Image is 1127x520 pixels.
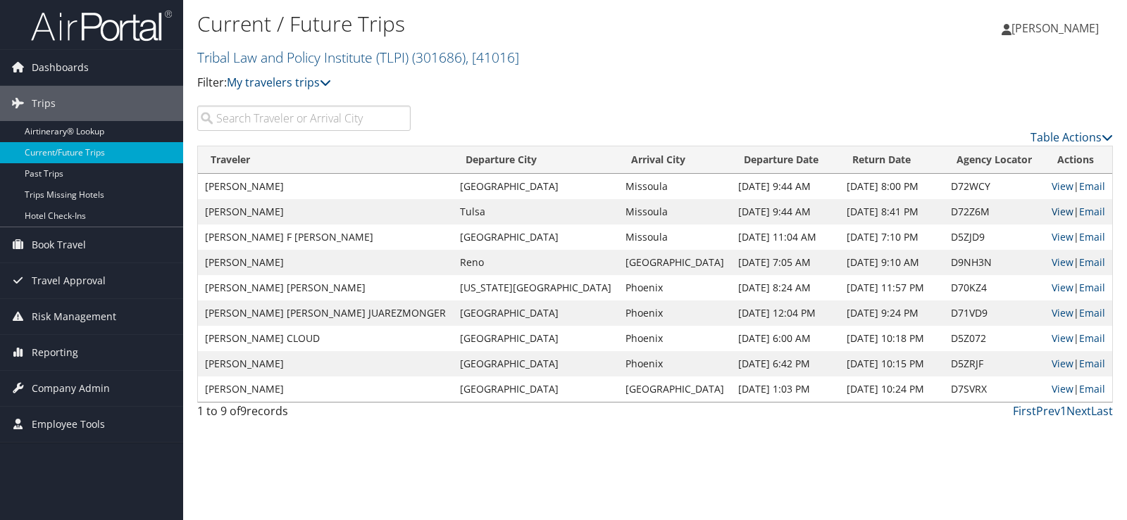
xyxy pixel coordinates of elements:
td: [DATE] 9:24 PM [840,300,944,326]
span: Risk Management [32,299,116,334]
a: View [1052,306,1073,319]
td: [DATE] 9:10 AM [840,250,944,275]
a: Last [1091,403,1113,419]
td: D9NH3N [944,250,1045,275]
a: View [1052,255,1073,269]
td: [PERSON_NAME] [PERSON_NAME] [198,275,453,300]
a: 1 [1060,403,1066,419]
span: Company Admin [32,371,110,406]
td: | [1045,275,1112,300]
span: , [ 41016 ] [466,48,519,67]
a: Email [1079,205,1105,218]
a: Email [1079,331,1105,345]
td: [GEOGRAPHIC_DATA] [453,376,618,402]
td: D72Z6M [944,199,1045,224]
td: [DATE] 7:10 PM [840,224,944,250]
td: | [1045,224,1112,250]
a: Email [1079,382,1105,395]
td: | [1045,376,1112,402]
td: [PERSON_NAME] [198,250,453,275]
a: View [1052,230,1073,243]
td: Missoula [618,174,731,199]
span: Employee Tools [32,407,105,442]
a: Email [1079,281,1105,294]
td: [DATE] 10:18 PM [840,326,944,351]
a: View [1052,205,1073,218]
td: D5ZJD9 [944,224,1045,250]
td: [PERSON_NAME] CLOUD [198,326,453,351]
td: D7SVRX [944,376,1045,402]
td: [GEOGRAPHIC_DATA] [453,351,618,376]
td: Phoenix [618,351,731,376]
td: Phoenix [618,275,731,300]
td: | [1045,300,1112,326]
td: Reno [453,250,618,275]
td: [DATE] 12:04 PM [731,300,840,326]
div: 1 to 9 of records [197,402,411,426]
span: Reporting [32,335,78,370]
td: [DATE] 1:03 PM [731,376,840,402]
td: Tulsa [453,199,618,224]
td: D5Z072 [944,326,1045,351]
td: [DATE] 9:44 AM [731,199,840,224]
span: ( 301686 ) [412,48,466,67]
h1: Current / Future Trips [197,9,808,39]
td: | [1045,199,1112,224]
a: Email [1079,255,1105,269]
a: Next [1066,403,1091,419]
td: [PERSON_NAME] [198,174,453,199]
a: Email [1079,306,1105,319]
span: Dashboards [32,50,89,85]
td: [GEOGRAPHIC_DATA] [453,300,618,326]
td: [DATE] 9:44 AM [731,174,840,199]
td: [DATE] 10:15 PM [840,351,944,376]
th: Agency Locator: activate to sort column ascending [944,146,1045,174]
span: Travel Approval [32,263,106,298]
td: D72WCY [944,174,1045,199]
td: D71VD9 [944,300,1045,326]
th: Arrival City: activate to sort column ascending [618,146,731,174]
td: [DATE] 11:04 AM [731,224,840,250]
a: Email [1079,230,1105,243]
a: View [1052,179,1073,193]
a: Email [1079,179,1105,193]
td: Phoenix [618,300,731,326]
td: [PERSON_NAME] F [PERSON_NAME] [198,224,453,250]
a: [PERSON_NAME] [1002,7,1113,49]
a: View [1052,357,1073,370]
p: Filter: [197,74,808,92]
td: [PERSON_NAME] [PERSON_NAME] JUAREZMONGER [198,300,453,326]
td: [DATE] 11:57 PM [840,275,944,300]
td: | [1045,326,1112,351]
td: [GEOGRAPHIC_DATA] [618,376,731,402]
span: Trips [32,86,56,121]
span: Book Travel [32,227,86,262]
a: First [1013,403,1036,419]
td: [DATE] 10:24 PM [840,376,944,402]
img: airportal-logo.png [31,9,172,42]
input: Search Traveler or Arrival City [197,106,411,131]
td: [DATE] 7:05 AM [731,250,840,275]
a: Tribal Law and Policy Institute (TLPI) [197,48,519,67]
td: D70KZ4 [944,275,1045,300]
td: [DATE] 8:24 AM [731,275,840,300]
span: 9 [240,403,247,419]
td: [DATE] 8:41 PM [840,199,944,224]
td: [GEOGRAPHIC_DATA] [453,224,618,250]
a: Prev [1036,403,1060,419]
a: View [1052,382,1073,395]
a: View [1052,331,1073,345]
td: Phoenix [618,326,731,351]
td: [GEOGRAPHIC_DATA] [453,174,618,199]
td: Missoula [618,224,731,250]
th: Traveler: activate to sort column ascending [198,146,453,174]
td: [PERSON_NAME] [198,376,453,402]
td: | [1045,250,1112,275]
td: [GEOGRAPHIC_DATA] [453,326,618,351]
td: D5ZRJF [944,351,1045,376]
th: Departure Date: activate to sort column descending [731,146,840,174]
a: Table Actions [1031,129,1113,145]
a: View [1052,281,1073,294]
td: [US_STATE][GEOGRAPHIC_DATA] [453,275,618,300]
a: My travelers trips [227,75,331,90]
